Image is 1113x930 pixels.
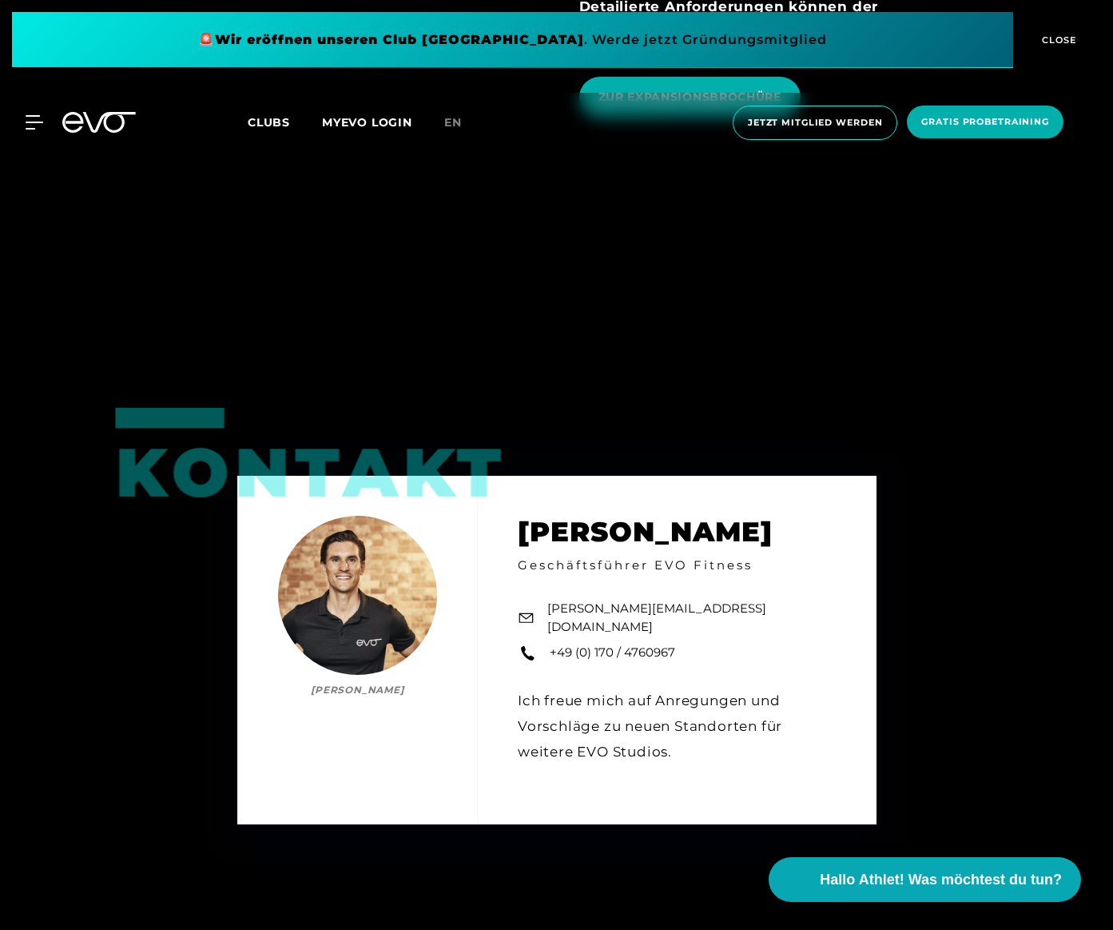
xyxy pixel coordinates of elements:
a: Jetzt Mitglied werden [728,106,902,140]
span: Gratis Probetraining [921,115,1049,129]
span: Clubs [248,115,290,130]
span: Hallo Athlet! Was möchtest du tun? [820,869,1062,891]
a: +49 (0) 170 / 4760967 [550,644,675,662]
a: MYEVO LOGIN [322,115,412,130]
a: Clubs [248,114,322,130]
span: CLOSE [1038,33,1077,47]
button: Hallo Athlet! Was möchtest du tun? [769,857,1081,902]
span: Jetzt Mitglied werden [748,116,882,130]
span: en [444,115,462,130]
a: [PERSON_NAME][EMAIL_ADDRESS][DOMAIN_NAME] [547,600,837,636]
a: en [444,114,481,132]
button: CLOSE [1013,12,1101,68]
a: Gratis Probetraining [902,106,1068,140]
